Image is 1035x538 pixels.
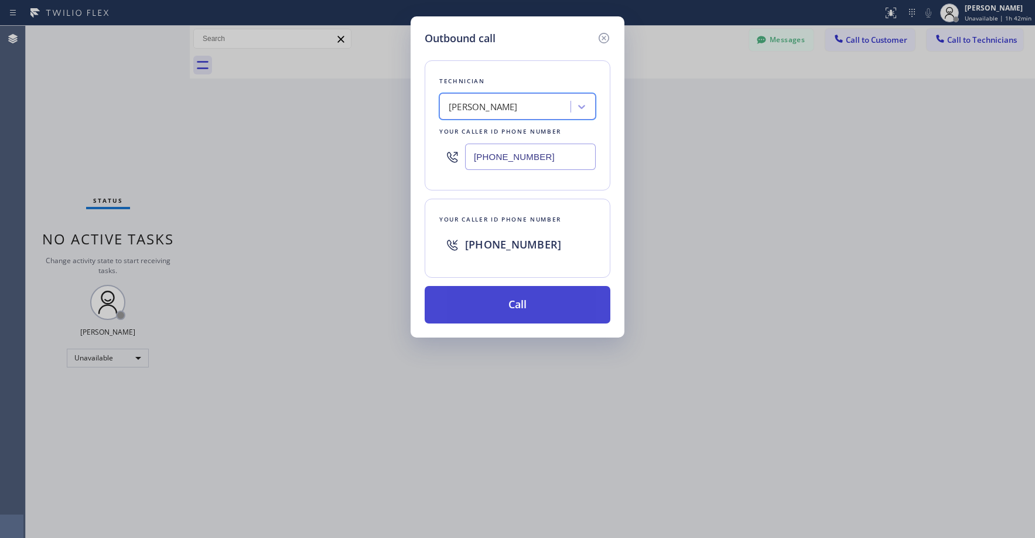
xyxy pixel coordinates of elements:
[465,237,561,251] span: [PHONE_NUMBER]
[449,100,518,114] div: [PERSON_NAME]
[425,286,610,324] button: Call
[425,30,496,46] h5: Outbound call
[439,213,596,226] div: Your caller id phone number
[439,125,596,138] div: Your caller id phone number
[439,75,596,87] div: Technician
[465,144,596,170] input: (123) 456-7890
